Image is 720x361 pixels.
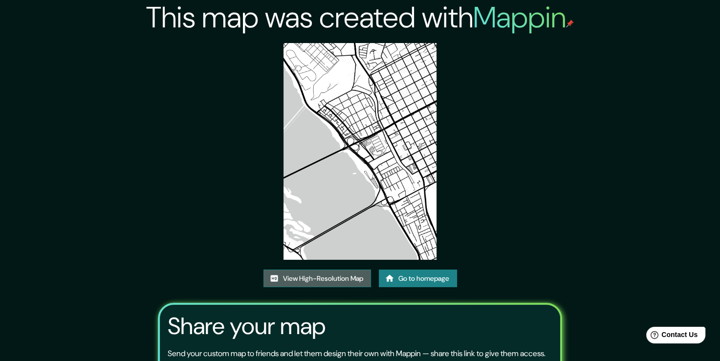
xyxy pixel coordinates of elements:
p: Send your custom map to friends and let them design their own with Mappin — share this link to gi... [168,348,545,360]
iframe: Help widget launcher [633,323,709,350]
img: mappin-pin [566,20,574,27]
a: View High-Resolution Map [263,270,371,288]
a: Go to homepage [379,270,457,288]
img: created-map [284,43,436,260]
h3: Share your map [168,313,326,340]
